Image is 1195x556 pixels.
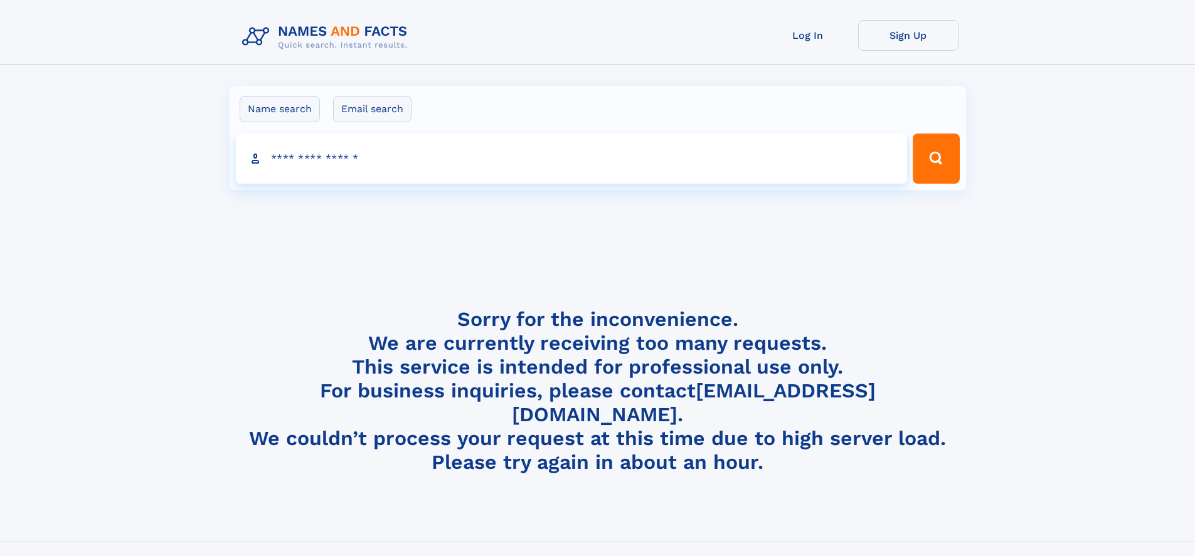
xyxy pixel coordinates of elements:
[913,134,959,184] button: Search Button
[237,307,959,475] h4: Sorry for the inconvenience. We are currently receiving too many requests. This service is intend...
[236,134,908,184] input: search input
[858,20,959,51] a: Sign Up
[758,20,858,51] a: Log In
[240,96,320,122] label: Name search
[333,96,412,122] label: Email search
[512,379,876,426] a: [EMAIL_ADDRESS][DOMAIN_NAME]
[237,20,418,54] img: Logo Names and Facts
